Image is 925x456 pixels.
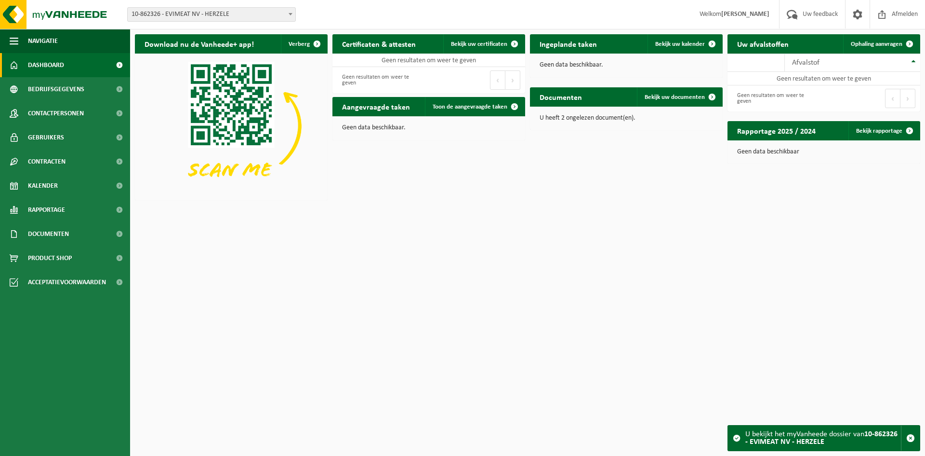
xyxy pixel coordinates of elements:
span: Navigatie [28,29,58,53]
span: Gebruikers [28,125,64,150]
span: Bedrijfsgegevens [28,77,84,101]
span: 10-862326 - EVIMEAT NV - HERZELE [127,7,296,22]
p: Geen data beschikbaar. [540,62,713,69]
span: Rapportage [28,198,65,222]
span: Acceptatievoorwaarden [28,270,106,294]
p: Geen data beschikbaar. [342,124,515,131]
strong: 10-862326 - EVIMEAT NV - HERZELE [745,430,898,446]
div: U bekijkt het myVanheede dossier van [745,426,901,451]
a: Bekijk uw kalender [647,34,722,54]
a: Bekijk uw certificaten [443,34,524,54]
span: Verberg [289,41,310,47]
button: Verberg [281,34,327,54]
img: Download de VHEPlus App [135,54,328,198]
div: Geen resultaten om weer te geven [732,88,819,109]
span: 10-862326 - EVIMEAT NV - HERZELE [128,8,295,21]
div: Geen resultaten om weer te geven [337,69,424,91]
button: Next [900,89,915,108]
a: Bekijk rapportage [848,121,919,140]
h2: Download nu de Vanheede+ app! [135,34,264,53]
a: Ophaling aanvragen [843,34,919,54]
span: Bekijk uw certificaten [451,41,507,47]
button: Previous [490,70,505,90]
strong: [PERSON_NAME] [721,11,769,18]
h2: Ingeplande taken [530,34,607,53]
span: Toon de aangevraagde taken [433,104,507,110]
span: Contracten [28,150,66,174]
span: Ophaling aanvragen [851,41,902,47]
button: Next [505,70,520,90]
td: Geen resultaten om weer te geven [332,54,525,67]
p: Geen data beschikbaar [737,149,911,155]
p: U heeft 2 ongelezen document(en). [540,115,713,122]
h2: Aangevraagde taken [332,97,420,116]
a: Toon de aangevraagde taken [425,97,524,116]
a: Bekijk uw documenten [637,87,722,107]
span: Product Shop [28,246,72,270]
span: Afvalstof [792,59,819,67]
h2: Documenten [530,87,592,106]
span: Documenten [28,222,69,246]
h2: Uw afvalstoffen [727,34,798,53]
span: Kalender [28,174,58,198]
span: Dashboard [28,53,64,77]
button: Previous [885,89,900,108]
td: Geen resultaten om weer te geven [727,72,920,85]
span: Contactpersonen [28,101,84,125]
span: Bekijk uw kalender [655,41,705,47]
h2: Certificaten & attesten [332,34,425,53]
h2: Rapportage 2025 / 2024 [727,121,825,140]
span: Bekijk uw documenten [645,94,705,100]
